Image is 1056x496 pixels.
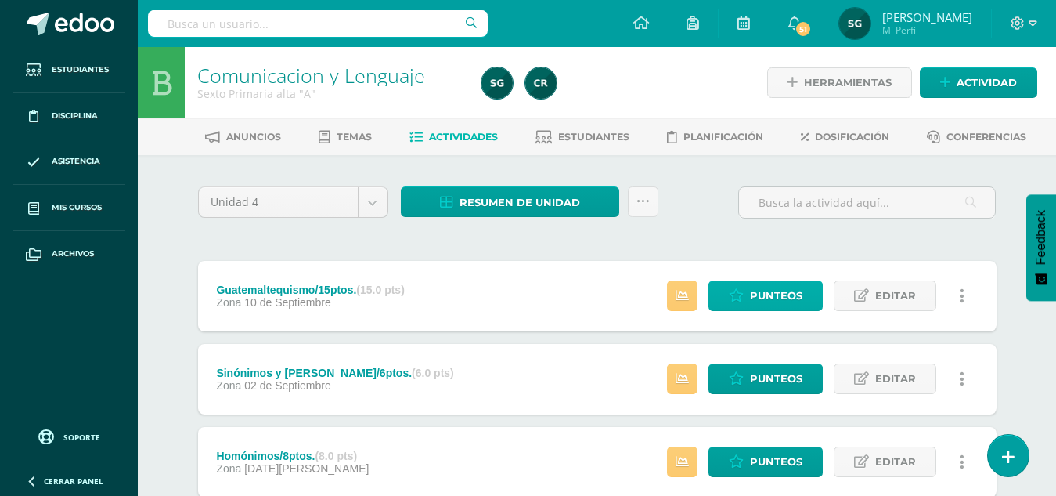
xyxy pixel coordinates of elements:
[875,364,916,393] span: Editar
[63,432,100,443] span: Soporte
[535,125,629,150] a: Estudiantes
[226,131,281,143] span: Anuncios
[52,63,109,76] span: Estudiantes
[875,281,916,310] span: Editar
[920,67,1037,98] a: Actividad
[244,462,369,475] span: [DATE][PERSON_NAME]
[750,447,802,476] span: Punteos
[708,364,823,394] a: Punteos
[708,447,823,477] a: Punteos
[216,367,453,379] div: Sinónimos y [PERSON_NAME]/6ptos.
[558,131,629,143] span: Estudiantes
[667,125,763,150] a: Planificación
[1034,210,1048,265] span: Feedback
[1026,194,1056,301] button: Feedback - Mostrar encuesta
[13,139,125,186] a: Asistencia
[683,131,763,143] span: Planificación
[804,68,892,97] span: Herramientas
[839,8,870,39] img: 41262f1f50d029ad015f7fe7286c9cb7.png
[205,125,281,150] a: Anuncios
[216,284,404,296] div: Guatemaltequismo/15ptos.
[337,131,372,143] span: Temas
[216,296,241,309] span: Zona
[216,379,241,392] span: Zona
[946,131,1026,143] span: Conferencias
[356,284,404,296] strong: (15.0 pts)
[481,67,513,99] img: 41262f1f50d029ad015f7fe7286c9cb7.png
[44,476,103,487] span: Cerrar panel
[13,185,125,231] a: Mis cursos
[148,10,488,37] input: Busca un usuario...
[319,125,372,150] a: Temas
[957,68,1017,97] span: Actividad
[767,67,912,98] a: Herramientas
[801,125,889,150] a: Dosificación
[52,201,102,214] span: Mis cursos
[750,281,802,310] span: Punteos
[52,110,98,122] span: Disciplina
[795,20,812,38] span: 51
[13,93,125,139] a: Disciplina
[460,188,580,217] span: Resumen de unidad
[52,248,94,260] span: Archivos
[197,64,463,86] h1: Comunicacion y Lenguaje
[708,281,823,311] a: Punteos
[197,86,463,101] div: Sexto Primaria alta 'A'
[525,67,557,99] img: 19436fc6d9716341a8510cf58c6830a2.png
[409,125,498,150] a: Actividades
[244,296,331,309] span: 10 de Septiembre
[13,47,125,93] a: Estudiantes
[739,187,995,218] input: Busca la actividad aquí...
[401,186,619,217] a: Resumen de unidad
[315,450,357,462] strong: (8.0 pts)
[882,9,972,25] span: [PERSON_NAME]
[13,231,125,277] a: Archivos
[927,125,1026,150] a: Conferencias
[244,379,331,392] span: 02 de Septiembre
[211,187,346,217] span: Unidad 4
[52,155,100,168] span: Asistencia
[882,24,972,37] span: Mi Perfil
[199,187,387,217] a: Unidad 4
[19,425,119,447] a: Soporte
[216,462,241,475] span: Zona
[412,367,454,379] strong: (6.0 pts)
[216,450,369,462] div: Homónimos/8ptos.
[429,131,498,143] span: Actividades
[197,62,425,89] a: Comunicacion y Lenguaje
[875,447,916,476] span: Editar
[815,131,889,143] span: Dosificación
[750,364,802,393] span: Punteos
